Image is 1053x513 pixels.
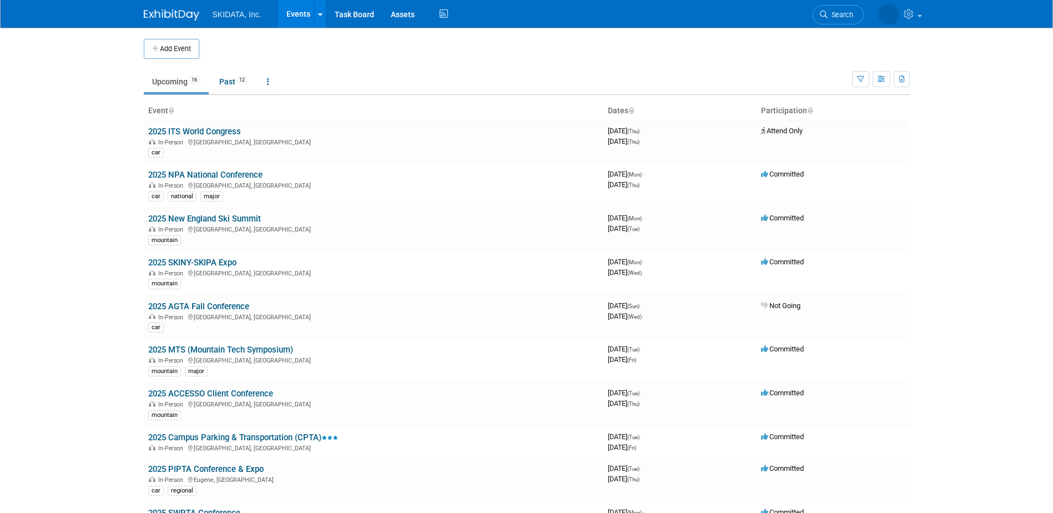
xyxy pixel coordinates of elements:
span: [DATE] [608,389,643,397]
img: In-Person Event [149,476,155,482]
div: mountain [148,279,181,289]
div: car [148,148,164,158]
a: 2025 MTS (Mountain Tech Symposium) [148,345,293,355]
a: Sort by Participation Type [807,106,813,115]
span: [DATE] [608,224,639,233]
div: [GEOGRAPHIC_DATA], [GEOGRAPHIC_DATA] [148,399,599,408]
th: Dates [603,102,757,120]
a: 2025 ACCESSO Client Conference [148,389,273,399]
span: In-Person [158,314,187,321]
span: [DATE] [608,432,643,441]
span: [DATE] [608,258,645,266]
span: - [641,345,643,353]
img: In-Person Event [149,270,155,275]
span: (Mon) [627,215,642,222]
div: mountain [148,366,181,376]
span: In-Person [158,182,187,189]
span: (Tue) [627,226,639,232]
span: 12 [236,76,248,84]
span: [DATE] [608,301,643,310]
span: In-Person [158,445,187,452]
span: (Wed) [627,314,642,320]
div: mountain [148,410,181,420]
div: Eugene, [GEOGRAPHIC_DATA] [148,475,599,484]
span: [DATE] [608,399,639,408]
span: - [641,464,643,472]
div: national [168,192,197,202]
span: [DATE] [608,170,645,178]
span: - [643,170,645,178]
span: Committed [761,345,804,353]
span: [DATE] [608,214,645,222]
span: In-Person [158,226,187,233]
span: [DATE] [608,345,643,353]
span: - [643,258,645,266]
img: In-Person Event [149,226,155,232]
div: [GEOGRAPHIC_DATA], [GEOGRAPHIC_DATA] [148,268,599,277]
span: (Mon) [627,172,642,178]
span: [DATE] [608,312,642,320]
img: In-Person Event [149,314,155,319]
button: Add Event [144,39,199,59]
span: - [641,127,643,135]
span: (Thu) [627,401,639,407]
span: (Sun) [627,303,639,309]
a: Search [813,5,864,24]
span: (Thu) [627,476,639,482]
a: 2025 ITS World Congress [148,127,241,137]
span: SKIDATA, Inc. [213,10,261,19]
span: (Fri) [627,357,636,363]
img: In-Person Event [149,139,155,144]
img: ExhibitDay [144,9,199,21]
a: Sort by Start Date [628,106,634,115]
span: In-Person [158,357,187,364]
a: 2025 PIPTA Conference & Expo [148,464,264,474]
span: - [641,389,643,397]
span: (Tue) [627,434,639,440]
a: 2025 New England Ski Summit [148,214,261,224]
span: In-Person [158,270,187,277]
img: In-Person Event [149,182,155,188]
span: [DATE] [608,464,643,472]
span: In-Person [158,476,187,484]
div: mountain [148,235,181,245]
th: Event [144,102,603,120]
div: major [185,366,208,376]
span: [DATE] [608,475,639,483]
div: [GEOGRAPHIC_DATA], [GEOGRAPHIC_DATA] [148,312,599,321]
span: [DATE] [608,180,639,189]
a: 2025 NPA National Conference [148,170,263,180]
div: [GEOGRAPHIC_DATA], [GEOGRAPHIC_DATA] [148,137,599,146]
div: car [148,486,164,496]
span: Committed [761,258,804,266]
span: 16 [188,76,200,84]
div: car [148,323,164,333]
div: major [200,192,223,202]
img: Mary Beth McNair [878,4,899,25]
span: (Fri) [627,445,636,451]
span: Committed [761,170,804,178]
span: (Thu) [627,128,639,134]
span: [DATE] [608,355,636,364]
a: Past12 [211,71,256,92]
span: In-Person [158,401,187,408]
a: 2025 AGTA Fall Conference [148,301,249,311]
span: Committed [761,464,804,472]
span: Committed [761,214,804,222]
span: Not Going [761,301,800,310]
span: [DATE] [608,137,639,145]
img: In-Person Event [149,445,155,450]
div: [GEOGRAPHIC_DATA], [GEOGRAPHIC_DATA] [148,355,599,364]
span: (Mon) [627,259,642,265]
span: Search [828,11,853,19]
span: [DATE] [608,443,636,451]
span: (Tue) [627,390,639,396]
span: Attend Only [761,127,803,135]
span: [DATE] [608,268,642,276]
span: (Tue) [627,346,639,353]
span: Committed [761,389,804,397]
span: - [643,214,645,222]
div: [GEOGRAPHIC_DATA], [GEOGRAPHIC_DATA] [148,224,599,233]
img: In-Person Event [149,401,155,406]
div: [GEOGRAPHIC_DATA], [GEOGRAPHIC_DATA] [148,180,599,189]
